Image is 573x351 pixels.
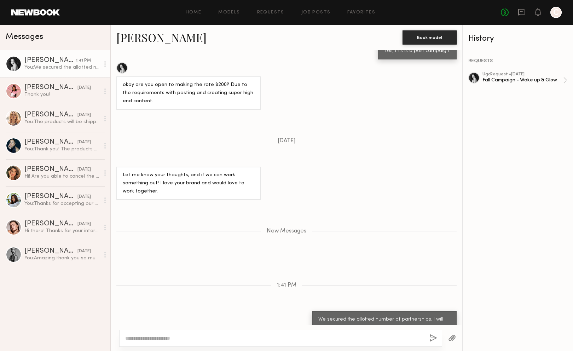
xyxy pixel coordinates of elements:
[77,139,91,146] div: [DATE]
[384,47,450,55] div: Yes, this is a post campaign.
[277,282,296,288] span: 1:41 PM
[24,248,77,255] div: [PERSON_NAME]
[24,200,100,207] div: You: Thanks for accepting our collab. I want to confirm that the campaign deliverables below: Con...
[267,228,306,234] span: New Messages
[24,119,100,125] div: You: The products will be shipped out this week. I will send over tracking soon. Thanks!
[116,30,207,45] a: [PERSON_NAME]
[468,59,567,64] div: REQUESTS
[123,81,255,105] div: okay are you open to making the rate $200? Due to the requirements with posting and creating supe...
[24,64,100,71] div: You: We secured the allotted number of partnerships. I will reach out if we need additional conte...
[24,220,77,228] div: [PERSON_NAME]
[24,255,100,261] div: You: Amazing thank you so much [PERSON_NAME]
[482,72,563,77] div: ugc Request • [DATE]
[77,85,91,91] div: [DATE]
[301,10,331,15] a: Job Posts
[550,7,562,18] a: C
[186,10,202,15] a: Home
[24,139,77,146] div: [PERSON_NAME]
[347,10,375,15] a: Favorites
[24,57,76,64] div: [PERSON_NAME]
[24,166,77,173] div: [PERSON_NAME]
[77,221,91,228] div: [DATE]
[77,112,91,119] div: [DATE]
[482,72,567,88] a: ugcRequest •[DATE]Fall Campaign - Wake up & Glow
[77,194,91,200] div: [DATE]
[24,111,77,119] div: [PERSON_NAME]
[24,193,77,200] div: [PERSON_NAME]
[482,77,563,84] div: Fall Campaign - Wake up & Glow
[218,10,240,15] a: Models
[123,171,255,196] div: Let me know your thoughts, and if we can work something out! I love your brand and would love to ...
[6,33,43,41] span: Messages
[318,316,450,332] div: We secured the allotted number of partnerships. I will reach out if we need additional content. T...
[403,34,457,40] a: Book model
[257,10,284,15] a: Requests
[403,30,457,45] button: Book model
[77,166,91,173] div: [DATE]
[278,138,296,144] span: [DATE]
[24,228,100,234] div: Hi there! Thanks for your interest :) Is there any flexibility in the budget? Typically for an ed...
[468,35,567,43] div: History
[77,248,91,255] div: [DATE]
[24,146,100,153] div: You: Thank you! The products will be shipped out this week. I will send over tracking soon. Thanks
[24,173,100,180] div: Hi! Are you able to cancel the job please? Just want to make sure you don’t send products my way....
[24,91,100,98] div: Thank you!
[76,57,91,64] div: 1:41 PM
[24,84,77,91] div: [PERSON_NAME]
